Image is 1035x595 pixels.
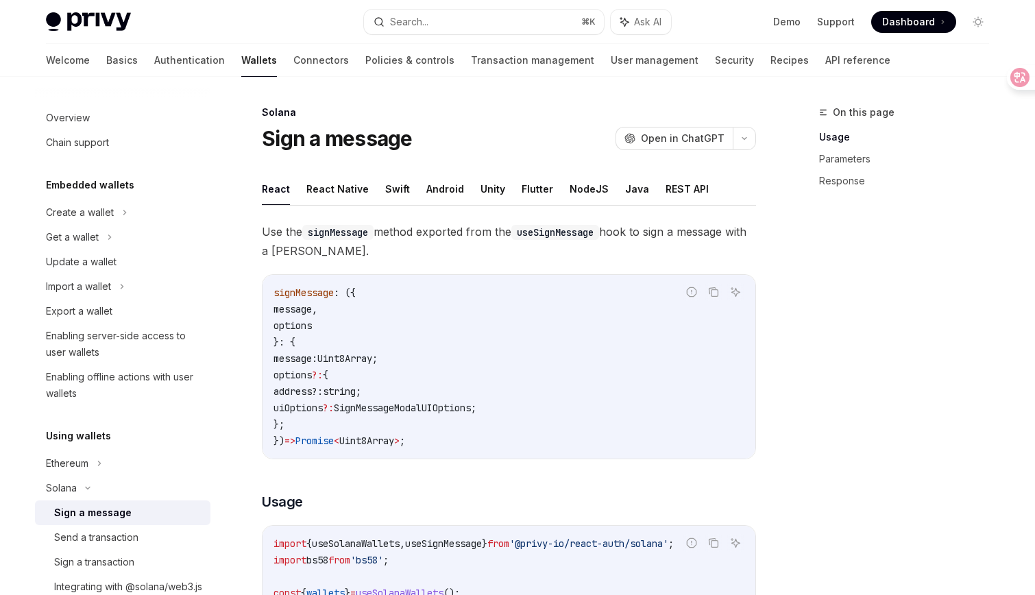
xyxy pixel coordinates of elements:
[825,44,890,77] a: API reference
[522,173,553,205] button: Flutter
[54,554,134,570] div: Sign a transaction
[471,44,594,77] a: Transaction management
[273,369,312,381] span: options
[35,250,210,274] a: Update a wallet
[323,369,328,381] span: {
[306,554,328,566] span: bs58
[293,44,349,77] a: Connectors
[317,352,372,365] span: Uint8Array
[967,11,989,33] button: Toggle dark mode
[54,505,132,521] div: Sign a message
[339,435,394,447] span: Uint8Array
[273,385,317,398] span: address?
[616,127,733,150] button: Open in ChatGPT
[273,537,306,550] span: import
[570,173,609,205] button: NodeJS
[334,435,339,447] span: <
[46,177,134,193] h5: Embedded wallets
[323,385,356,398] span: string
[312,303,317,315] span: ,
[241,44,277,77] a: Wallets
[487,537,509,550] span: from
[273,435,284,447] span: })
[727,534,744,552] button: Ask AI
[683,534,701,552] button: Report incorrect code
[405,537,482,550] span: useSignMessage
[46,110,90,126] div: Overview
[385,173,410,205] button: Swift
[773,15,801,29] a: Demo
[46,278,111,295] div: Import a wallet
[400,537,405,550] span: ,
[46,44,90,77] a: Welcome
[262,126,413,151] h1: Sign a message
[262,173,290,205] button: React
[819,170,1000,192] a: Response
[634,15,661,29] span: Ask AI
[323,402,334,414] span: ?:
[400,435,405,447] span: ;
[480,173,505,205] button: Unity
[715,44,754,77] a: Security
[154,44,225,77] a: Authentication
[106,44,138,77] a: Basics
[46,428,111,444] h5: Using wallets
[317,385,323,398] span: :
[819,148,1000,170] a: Parameters
[273,303,312,315] span: message
[46,480,77,496] div: Solana
[46,229,99,245] div: Get a wallet
[302,225,374,240] code: signMessage
[350,554,383,566] span: 'bs58'
[262,106,756,119] div: Solana
[372,352,378,365] span: ;
[511,225,599,240] code: useSignMessage
[284,435,295,447] span: =>
[770,44,809,77] a: Recipes
[509,537,668,550] span: '@privy-io/react-auth/solana'
[273,418,284,430] span: };
[641,132,724,145] span: Open in ChatGPT
[46,254,117,270] div: Update a wallet
[611,10,671,34] button: Ask AI
[364,10,604,34] button: Search...⌘K
[356,385,361,398] span: ;
[35,324,210,365] a: Enabling server-side access to user wallets
[306,537,312,550] span: {
[365,44,454,77] a: Policies & controls
[471,402,476,414] span: ;
[46,328,202,361] div: Enabling server-side access to user wallets
[334,402,471,414] span: SignMessageModalUIOptions
[426,173,464,205] button: Android
[683,283,701,301] button: Report incorrect code
[625,173,649,205] button: Java
[482,537,487,550] span: }
[262,222,756,260] span: Use the method exported from the hook to sign a message with a [PERSON_NAME].
[35,299,210,324] a: Export a wallet
[882,15,935,29] span: Dashboard
[35,525,210,550] a: Send a transaction
[705,283,722,301] button: Copy the contents from the code block
[54,579,202,595] div: Integrating with @solana/web3.js
[312,537,400,550] span: useSolanaWallets
[666,173,709,205] button: REST API
[394,435,400,447] span: >
[262,492,303,511] span: Usage
[312,369,323,381] span: ?:
[46,303,112,319] div: Export a wallet
[727,283,744,301] button: Ask AI
[273,352,317,365] span: message:
[273,554,306,566] span: import
[46,204,114,221] div: Create a wallet
[54,529,138,546] div: Send a transaction
[273,402,323,414] span: uiOptions
[833,104,894,121] span: On this page
[273,287,334,299] span: signMessage
[46,134,109,151] div: Chain support
[35,106,210,130] a: Overview
[35,500,210,525] a: Sign a message
[817,15,855,29] a: Support
[334,287,356,299] span: : ({
[668,537,674,550] span: ;
[273,319,312,332] span: options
